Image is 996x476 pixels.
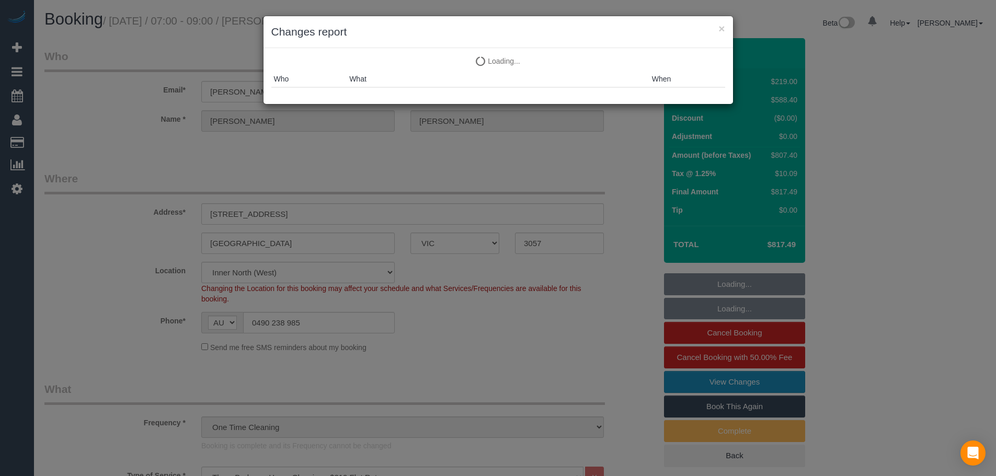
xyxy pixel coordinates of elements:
[264,16,733,104] sui-modal: Changes report
[718,23,725,34] button: ×
[271,56,725,66] p: Loading...
[271,71,347,87] th: Who
[649,71,725,87] th: When
[960,440,986,466] div: Open Intercom Messenger
[271,24,725,40] h3: Changes report
[347,71,649,87] th: What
